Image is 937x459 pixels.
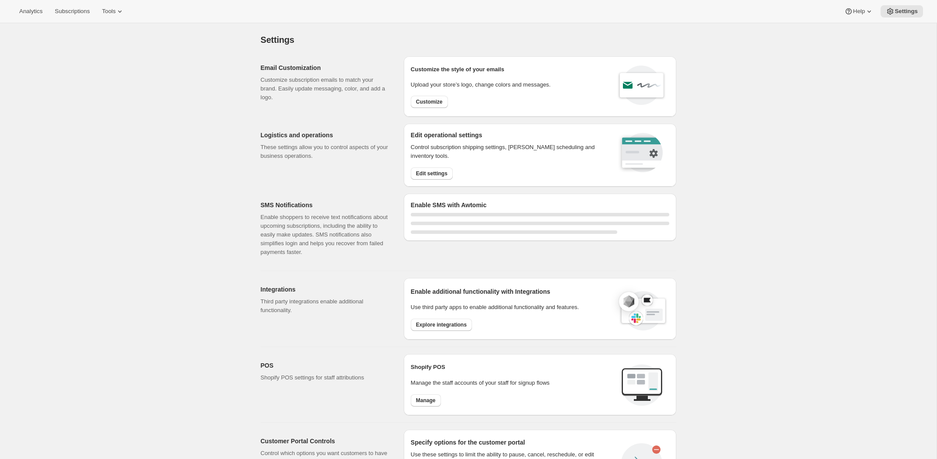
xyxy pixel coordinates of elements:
span: Settings [261,35,294,45]
p: Upload your store’s logo, change colors and messages. [411,80,551,89]
p: Customize the style of your emails [411,65,504,74]
p: Third party integrations enable additional functionality. [261,297,390,315]
span: Subscriptions [55,8,90,15]
p: Shopify POS settings for staff attributions [261,373,390,382]
button: Settings [881,5,923,17]
p: Enable shoppers to receive text notifications about upcoming subscriptions, including the ability... [261,213,390,257]
h2: POS [261,361,390,370]
button: Manage [411,394,441,407]
span: Tools [102,8,115,15]
button: Subscriptions [49,5,95,17]
h2: Enable additional functionality with Integrations [411,287,610,296]
span: Manage [416,397,436,404]
h2: Customer Portal Controls [261,437,390,445]
h2: Email Customization [261,63,390,72]
span: Edit settings [416,170,448,177]
button: Edit settings [411,167,453,180]
h2: Logistics and operations [261,131,390,139]
span: Customize [416,98,443,105]
p: Customize subscription emails to match your brand. Easily update messaging, color, and add a logo. [261,76,390,102]
h2: Enable SMS with Awtomic [411,201,669,209]
span: Explore integrations [416,321,467,328]
button: Help [839,5,879,17]
p: Control subscription shipping settings, [PERSON_NAME] scheduling and inventory tools. [411,143,606,160]
h2: Specify options for the customer portal [411,438,614,447]
button: Explore integrations [411,319,472,331]
p: Manage the staff accounts of your staff for signup flows [411,379,614,387]
button: Customize [411,96,448,108]
span: Settings [895,8,918,15]
p: These settings allow you to control aspects of your business operations. [261,143,390,160]
h2: Edit operational settings [411,131,606,139]
button: Analytics [14,5,48,17]
button: Tools [97,5,129,17]
span: Help [853,8,865,15]
span: Analytics [19,8,42,15]
h2: SMS Notifications [261,201,390,209]
h2: Shopify POS [411,363,614,372]
h2: Integrations [261,285,390,294]
p: Use third party apps to enable additional functionality and features. [411,303,610,312]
